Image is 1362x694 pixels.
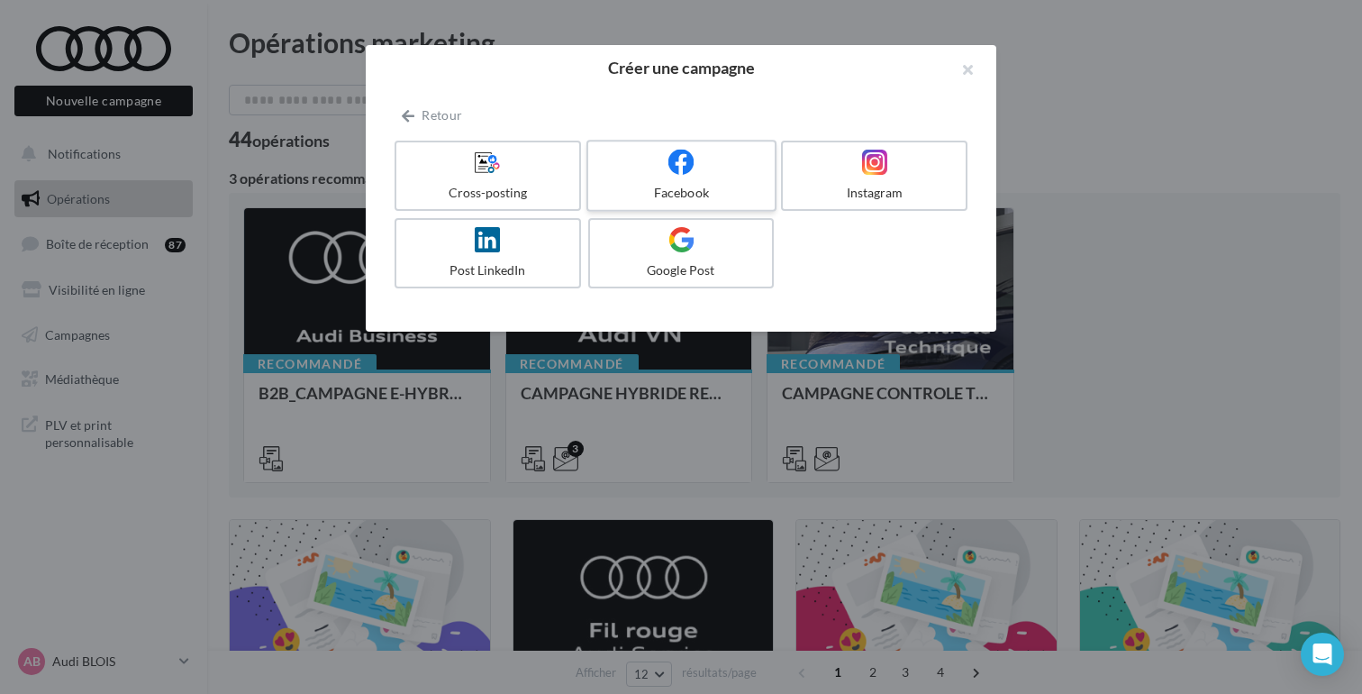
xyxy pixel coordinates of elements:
div: Post LinkedIn [404,261,572,279]
div: Cross-posting [404,184,572,202]
button: Retour [395,105,469,126]
div: Google Post [597,261,766,279]
div: Open Intercom Messenger [1301,633,1344,676]
div: Instagram [790,184,958,202]
div: Facebook [595,184,767,202]
h2: Créer une campagne [395,59,967,76]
